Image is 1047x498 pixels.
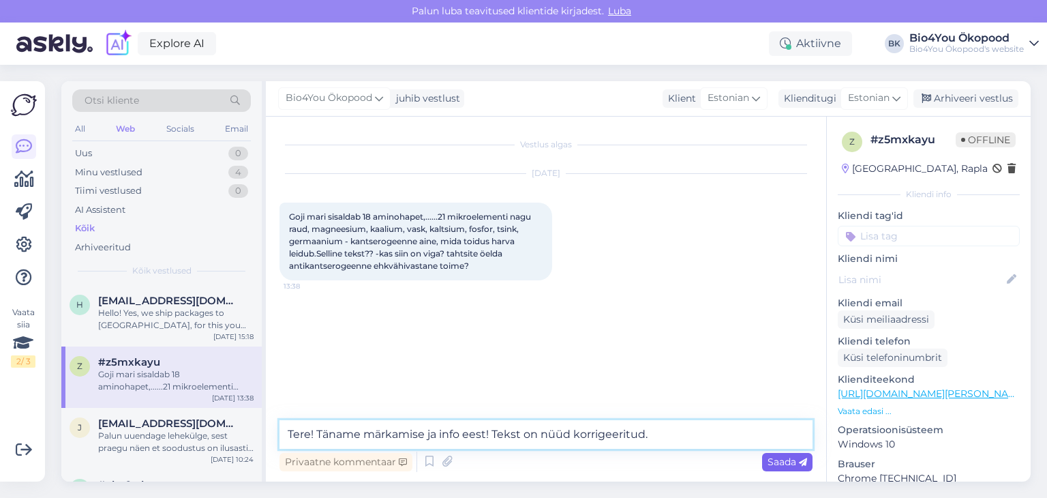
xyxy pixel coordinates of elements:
div: Bio4You Ökopood [909,33,1024,44]
p: Windows 10 [838,437,1020,452]
p: Kliendi email [838,296,1020,310]
p: Operatsioonisüsteem [838,423,1020,437]
div: Minu vestlused [75,166,142,179]
textarea: Tere! Täname märkamise ja info eest! Tekst on nüüd korrigeeritud. [279,420,813,449]
div: BK [885,34,904,53]
span: Estonian [708,91,749,106]
div: Bio4You Ökopood's website [909,44,1024,55]
span: Kõik vestlused [132,265,192,277]
span: Saada [768,456,807,468]
div: Arhiveeritud [75,241,131,254]
div: Kõik [75,222,95,235]
span: z [77,361,82,371]
input: Lisa nimi [838,272,1004,287]
div: Kliendi info [838,188,1020,201]
span: Bio4You Ökopood [286,91,372,106]
span: #vbo9whew [98,479,164,491]
span: janekdanilov@gmail.com [98,418,240,430]
span: z [849,136,855,147]
div: Aktiivne [769,31,852,56]
div: Privaatne kommentaar [279,453,412,471]
div: [DATE] 13:38 [212,393,254,403]
div: [DATE] 15:18 [213,332,254,342]
div: 4 [228,166,248,179]
img: Askly Logo [11,92,37,118]
div: Vaata siia [11,306,35,368]
div: Goji mari sisaldab 18 aminohapet,......21 mikroelementi nagu raud, magneesium, kaalium, vask, kal... [98,368,254,393]
span: 13:38 [284,281,335,291]
div: 0 [228,147,248,160]
span: halmai198360@gmail.com [98,295,240,307]
div: Hello! Yes, we ship packages to [GEOGRAPHIC_DATA], for this you should select Hungary as your des... [98,307,254,332]
div: Palun uuendage lehekülge, sest praegu näen et soodustus on ilusasti peal (hommikul ehk ei olnud v... [98,430,254,454]
span: h [76,299,83,310]
a: [URL][DOMAIN_NAME][PERSON_NAME] [838,387,1026,400]
div: juhib vestlust [391,91,460,106]
div: Klient [663,91,696,106]
div: All [72,120,88,138]
div: Uus [75,147,92,160]
div: Tiimi vestlused [75,184,142,198]
img: explore-ai [104,29,132,58]
div: 2 / 3 [11,355,35,368]
span: Otsi kliente [85,93,139,108]
p: Vaata edasi ... [838,405,1020,418]
div: [DATE] 10:24 [211,454,254,465]
div: 0 [228,184,248,198]
div: # z5mxkayu [870,132,956,148]
span: j [78,422,82,433]
div: Vestlus algas [279,138,813,151]
span: #z5mxkayu [98,356,160,368]
div: Email [222,120,251,138]
div: Web [113,120,138,138]
span: Offline [956,132,1016,147]
div: Socials [164,120,197,138]
span: Estonian [848,91,890,106]
div: Klienditugi [778,91,836,106]
div: Küsi telefoninumbrit [838,349,947,367]
p: Kliendi nimi [838,252,1020,266]
div: Arhiveeri vestlus [913,89,1018,108]
p: Klienditeekond [838,372,1020,387]
span: Goji mari sisaldab 18 aminohapet,......21 mikroelementi nagu raud, magneesium, kaalium, vask, kal... [289,211,533,271]
div: [GEOGRAPHIC_DATA], Rapla [842,162,988,176]
span: Luba [604,5,635,17]
div: [DATE] [279,167,813,179]
p: Chrome [TECHNICAL_ID] [838,471,1020,486]
input: Lisa tag [838,226,1020,246]
p: Kliendi tag'id [838,209,1020,223]
p: Kliendi telefon [838,334,1020,349]
p: Brauser [838,457,1020,471]
div: AI Assistent [75,203,125,217]
a: Explore AI [138,32,216,55]
a: Bio4You ÖkopoodBio4You Ökopood's website [909,33,1039,55]
div: Küsi meiliaadressi [838,310,935,329]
